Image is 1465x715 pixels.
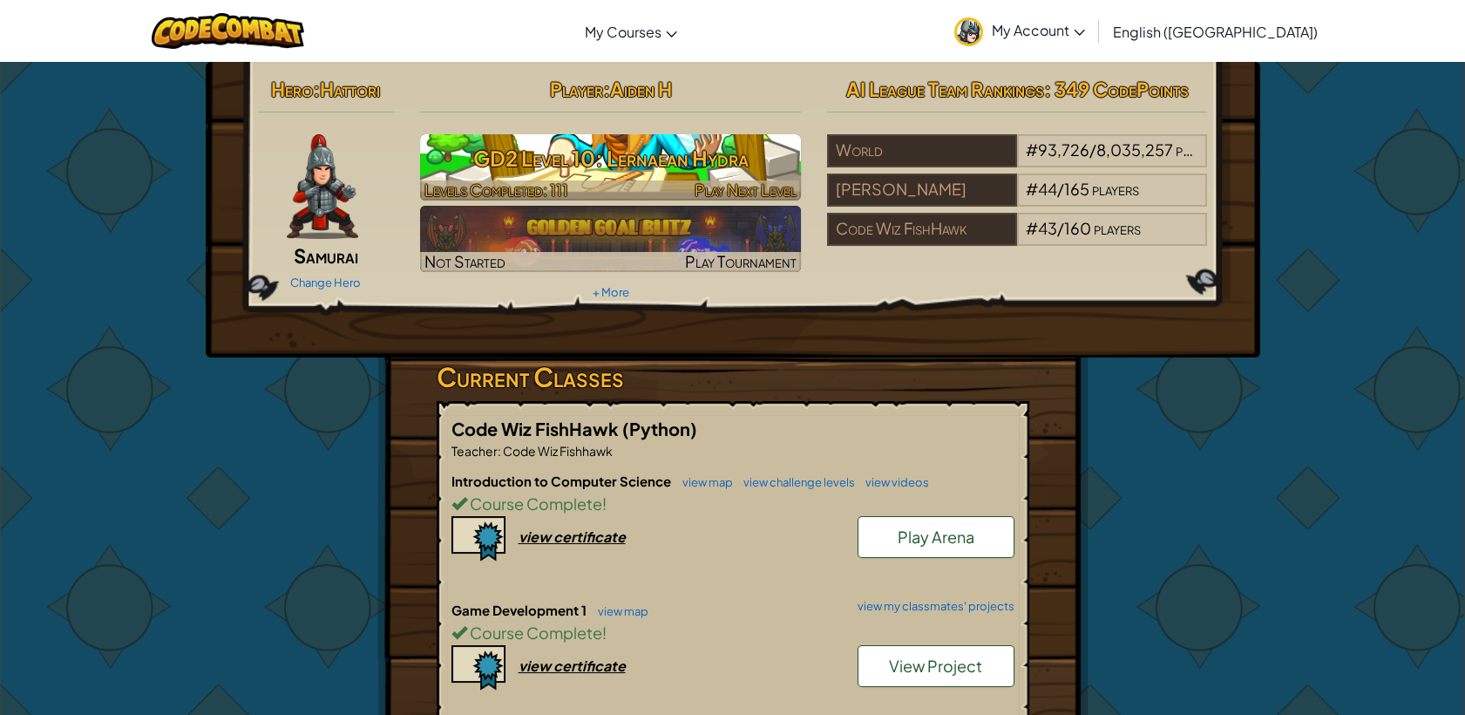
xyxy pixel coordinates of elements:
[451,602,589,618] span: Game Development 1
[420,134,801,201] img: GD2 Level 10: Lernaean Hydra
[501,443,613,459] span: Code Wiz Fishhawk
[420,139,801,178] h3: GD2 Level 10: Lernaean Hydra
[1064,218,1091,238] span: 160
[287,134,358,239] img: samurai.pose.png
[589,604,648,618] a: view map
[602,623,607,643] span: !
[846,77,1044,101] span: AI League Team Rankings
[451,516,505,562] img: certificate-icon.png
[451,645,505,691] img: certificate-icon.png
[519,528,626,546] div: view certificate
[827,229,1208,249] a: Code Wiz FishHawk#43/160players
[827,151,1208,171] a: World#93,726/8,035,257players
[313,77,320,101] span: :
[152,13,304,49] img: CodeCombat logo
[424,180,568,200] span: Levels Completed: 111
[451,528,626,546] a: view certificate
[1026,179,1038,199] span: #
[602,494,607,514] span: !
[898,527,974,547] span: Play Arena
[1038,179,1057,199] span: 44
[498,443,501,459] span: :
[437,357,1029,397] h3: Current Classes
[451,473,674,489] span: Introduction to Computer Science
[992,21,1085,39] span: My Account
[685,251,797,271] span: Play Tournament
[420,206,801,272] img: Golden Goal
[695,180,797,200] span: Play Next Level
[549,77,602,101] span: Player
[674,475,733,489] a: view map
[1094,218,1141,238] span: players
[592,285,628,299] a: + More
[1026,140,1038,160] span: #
[1096,140,1173,160] span: 8,035,257
[1038,218,1057,238] span: 43
[1104,8,1326,55] a: English ([GEOGRAPHIC_DATA])
[954,17,983,46] img: avatar
[451,657,626,675] a: view certificate
[735,475,855,489] a: view challenge levels
[1057,218,1064,238] span: /
[467,623,602,643] span: Course Complete
[827,213,1017,246] div: Code Wiz FishHawk
[451,418,622,439] span: Code Wiz FishHawk
[609,77,671,101] span: Aiden H
[420,206,801,272] a: Not StartedPlay Tournament
[576,8,686,55] a: My Courses
[827,190,1208,210] a: [PERSON_NAME]#44/165players
[946,3,1094,58] a: My Account
[1089,140,1096,160] span: /
[857,475,929,489] a: view videos
[420,134,801,201] a: Play Next Level
[519,657,626,675] div: view certificate
[1064,179,1089,199] span: 165
[849,601,1014,612] a: view my classmates' projects
[602,77,609,101] span: :
[451,443,498,459] span: Teacher
[1038,140,1089,160] span: 93,726
[1044,77,1189,101] span: : 349 CodePoints
[294,243,358,268] span: Samurai
[622,418,697,439] span: (Python)
[1176,140,1223,160] span: players
[290,276,361,289] a: Change Hero
[1113,23,1318,41] span: English ([GEOGRAPHIC_DATA])
[320,77,380,101] span: Hattori
[1057,179,1064,199] span: /
[1092,179,1139,199] span: players
[424,251,505,271] span: Not Started
[827,174,1017,207] div: [PERSON_NAME]
[827,134,1017,167] div: World
[271,77,313,101] span: Hero
[889,656,982,676] span: View Project
[1026,218,1038,238] span: #
[585,23,661,41] span: My Courses
[467,494,602,514] span: Course Complete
